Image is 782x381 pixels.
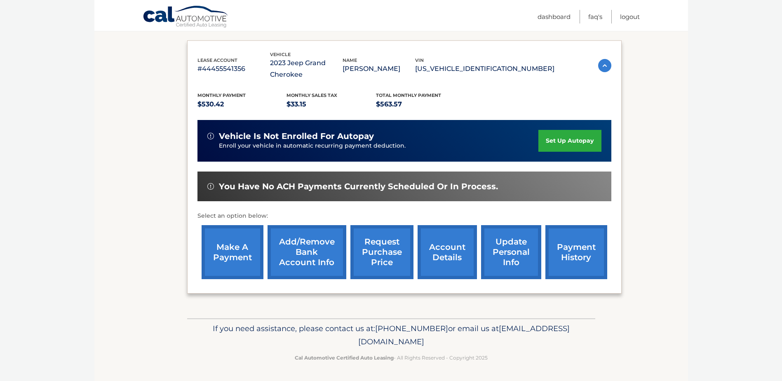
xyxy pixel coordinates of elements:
[219,141,539,151] p: Enroll your vehicle in automatic recurring payment deduction.
[538,10,571,24] a: Dashboard
[268,225,346,279] a: Add/Remove bank account info
[343,63,415,75] p: [PERSON_NAME]
[197,92,246,98] span: Monthly Payment
[295,355,394,361] strong: Cal Automotive Certified Auto Leasing
[143,5,229,29] a: Cal Automotive
[193,353,590,362] p: - All Rights Reserved - Copyright 2025
[538,130,601,152] a: set up autopay
[286,99,376,110] p: $33.15
[598,59,611,72] img: accordion-active.svg
[376,92,441,98] span: Total Monthly Payment
[545,225,607,279] a: payment history
[415,63,554,75] p: [US_VEHICLE_IDENTIFICATION_NUMBER]
[197,99,287,110] p: $530.42
[207,133,214,139] img: alert-white.svg
[219,181,498,192] span: You have no ACH payments currently scheduled or in process.
[270,52,291,57] span: vehicle
[418,225,477,279] a: account details
[481,225,541,279] a: update personal info
[286,92,337,98] span: Monthly sales Tax
[415,57,424,63] span: vin
[375,324,448,333] span: [PHONE_NUMBER]
[202,225,263,279] a: make a payment
[197,211,611,221] p: Select an option below:
[588,10,602,24] a: FAQ's
[207,183,214,190] img: alert-white.svg
[620,10,640,24] a: Logout
[270,57,343,80] p: 2023 Jeep Grand Cherokee
[350,225,413,279] a: request purchase price
[197,63,270,75] p: #44455541356
[343,57,357,63] span: name
[358,324,570,346] span: [EMAIL_ADDRESS][DOMAIN_NAME]
[219,131,374,141] span: vehicle is not enrolled for autopay
[376,99,465,110] p: $563.57
[197,57,237,63] span: lease account
[193,322,590,348] p: If you need assistance, please contact us at: or email us at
